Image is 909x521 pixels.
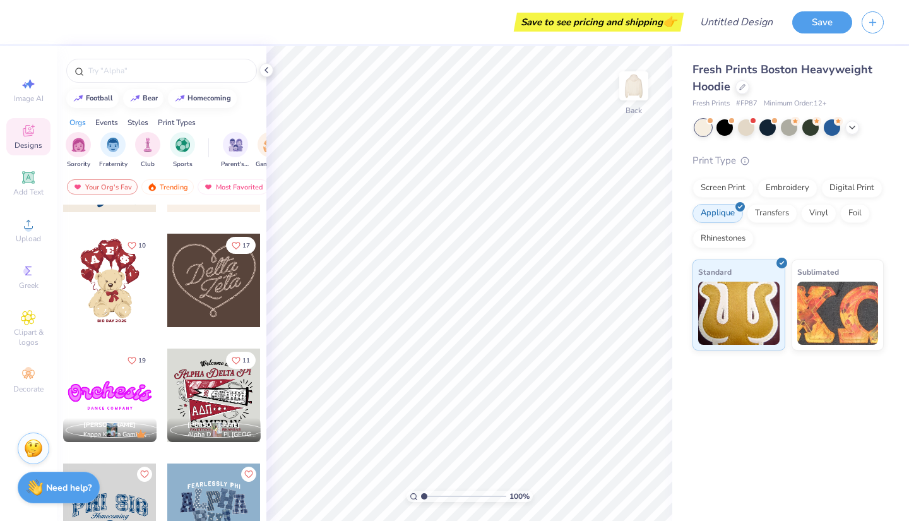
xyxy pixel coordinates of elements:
[692,229,754,248] div: Rhinestones
[66,89,119,108] button: football
[242,243,250,249] span: 17
[229,138,243,152] img: Parent's Weekend Image
[698,282,780,345] img: Standard
[187,430,256,440] span: Alpha Delta Pi, [GEOGRAPHIC_DATA][US_STATE] at [GEOGRAPHIC_DATA]
[135,132,160,169] button: filter button
[747,204,797,223] div: Transfers
[122,237,151,254] button: Like
[73,95,83,102] img: trend_line.gif
[736,99,757,109] span: # FP87
[663,14,677,29] span: 👉
[821,179,882,198] div: Digital Print
[19,280,39,290] span: Greek
[757,179,817,198] div: Embroidery
[147,183,157,191] img: trending.gif
[95,117,118,128] div: Events
[106,138,120,152] img: Fraternity Image
[621,73,646,99] img: Back
[87,64,249,77] input: Try "Alpha"
[517,13,680,32] div: Save to see pricing and shipping
[256,132,285,169] div: filter for Game Day
[692,153,884,168] div: Print Type
[170,132,195,169] div: filter for Sports
[170,132,195,169] button: filter button
[792,11,852,33] button: Save
[226,237,256,254] button: Like
[128,117,148,128] div: Styles
[16,234,41,244] span: Upload
[14,93,44,104] span: Image AI
[168,89,237,108] button: homecoming
[158,117,196,128] div: Print Types
[83,430,151,440] span: Kappa Kappa Gamma, [GEOGRAPHIC_DATA][US_STATE]
[73,183,83,191] img: most_fav.gif
[173,160,193,169] span: Sports
[86,95,113,102] div: football
[99,132,128,169] button: filter button
[692,204,743,223] div: Applique
[123,89,163,108] button: bear
[138,243,146,249] span: 10
[698,265,732,278] span: Standard
[83,421,136,429] span: [PERSON_NAME]
[130,95,140,102] img: trend_line.gif
[764,99,827,109] span: Minimum Order: 12 +
[6,327,50,347] span: Clipart & logos
[13,384,44,394] span: Decorate
[203,183,213,191] img: most_fav.gif
[221,132,250,169] div: filter for Parent's Weekend
[15,140,42,150] span: Designs
[256,160,285,169] span: Game Day
[175,138,190,152] img: Sports Image
[69,117,86,128] div: Orgs
[135,132,160,169] div: filter for Club
[141,138,155,152] img: Club Image
[66,132,91,169] button: filter button
[692,179,754,198] div: Screen Print
[692,99,730,109] span: Fresh Prints
[198,179,269,195] div: Most Favorited
[143,95,158,102] div: bear
[221,132,250,169] button: filter button
[187,95,231,102] div: homecoming
[797,282,879,345] img: Sublimated
[241,467,256,482] button: Like
[99,132,128,169] div: filter for Fraternity
[71,138,86,152] img: Sorority Image
[67,160,90,169] span: Sorority
[256,132,285,169] button: filter button
[141,160,155,169] span: Club
[13,187,44,197] span: Add Text
[801,204,836,223] div: Vinyl
[66,132,91,169] div: filter for Sorority
[263,138,278,152] img: Game Day Image
[67,179,138,195] div: Your Org's Fav
[141,179,194,195] div: Trending
[226,352,256,369] button: Like
[221,160,250,169] span: Parent's Weekend
[242,357,250,364] span: 11
[46,482,92,494] strong: Need help?
[138,357,146,364] span: 19
[137,467,152,482] button: Like
[509,491,530,502] span: 100 %
[797,265,839,278] span: Sublimated
[692,62,872,94] span: Fresh Prints Boston Heavyweight Hoodie
[175,95,185,102] img: trend_line.gif
[122,352,151,369] button: Like
[626,105,642,116] div: Back
[99,160,128,169] span: Fraternity
[840,204,870,223] div: Foil
[187,421,240,429] span: [PERSON_NAME]
[690,9,783,35] input: Untitled Design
